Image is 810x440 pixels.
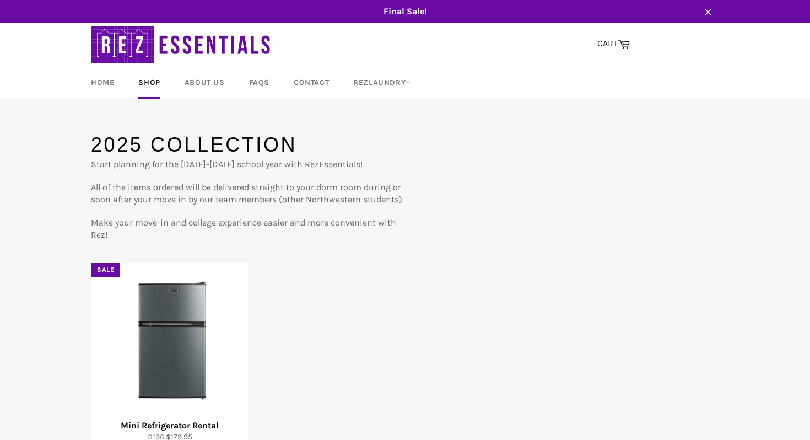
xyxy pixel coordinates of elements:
p: Start planning for the [DATE]-[DATE] school year with RezEssentials! [91,158,405,170]
img: RezEssentials [91,23,273,66]
a: About Us [174,66,236,99]
a: Shop [127,66,171,99]
a: CART [592,33,635,56]
div: Mini Refrigerator Rental [99,420,241,432]
div: Sale [91,263,120,277]
h1: 2025 Collection [91,131,405,159]
p: Make your move-in and college experience easier and more convenient with Rez! [91,217,405,241]
a: Contact [283,66,340,99]
img: Mini Refrigerator Rental [105,277,234,406]
a: FAQs [238,66,280,99]
p: All of the items ordered will be delivered straight to your dorm room during or soon after your m... [91,181,405,206]
a: Home [80,66,125,99]
a: RezLaundry [342,66,422,99]
span: Final Sale! [80,6,730,18]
